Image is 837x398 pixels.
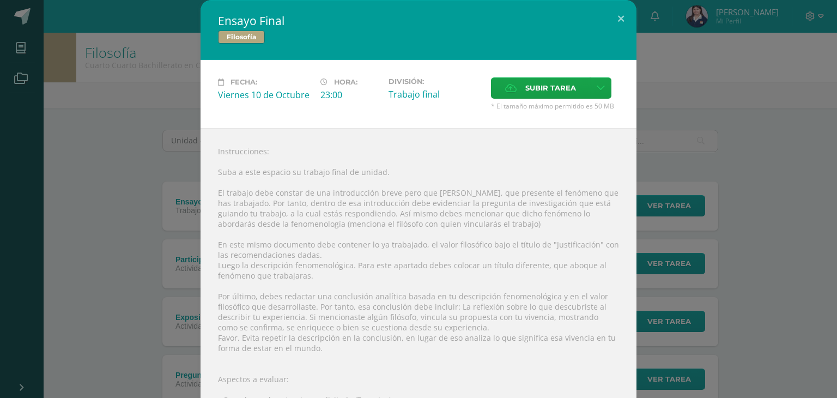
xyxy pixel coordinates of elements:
span: Filosofía [218,31,265,44]
span: Subir tarea [525,78,576,98]
div: Trabajo final [389,88,482,100]
label: División: [389,77,482,86]
div: Viernes 10 de Octubre [218,89,312,101]
span: Hora: [334,78,357,86]
div: 23:00 [320,89,380,101]
span: Fecha: [231,78,257,86]
span: * El tamaño máximo permitido es 50 MB [491,101,619,111]
h2: Ensayo Final [218,13,619,28]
